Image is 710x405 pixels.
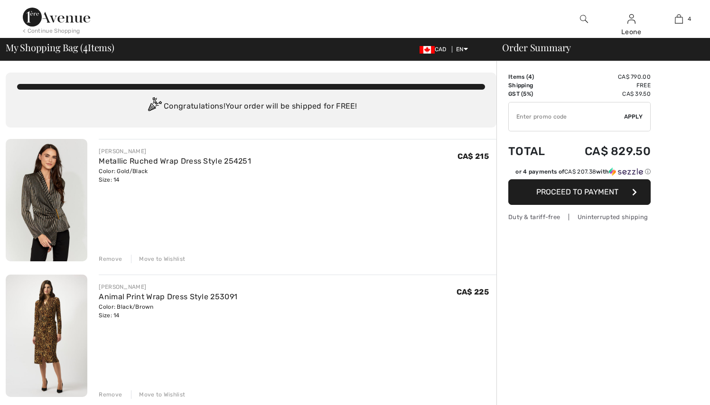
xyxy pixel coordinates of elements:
[508,135,559,167] td: Total
[145,97,164,116] img: Congratulation2.svg
[457,287,489,296] span: CA$ 225
[608,27,654,37] div: Leone
[528,74,532,80] span: 4
[420,46,450,53] span: CAD
[508,73,559,81] td: Items ( )
[508,212,651,221] div: Duty & tariff-free | Uninterrupted shipping
[580,13,588,25] img: search the website
[559,90,651,98] td: CA$ 39.50
[99,283,237,291] div: [PERSON_NAME]
[420,46,435,54] img: Canadian Dollar
[17,97,485,116] div: Congratulations! Your order will be shipped for FREE!
[536,187,618,196] span: Proceed to Payment
[99,167,251,184] div: Color: Gold/Black Size: 14
[99,255,122,263] div: Remove
[508,81,559,90] td: Shipping
[564,168,596,175] span: CA$ 207.38
[99,156,251,166] a: Metallic Ruched Wrap Dress Style 254251
[559,81,651,90] td: Free
[23,8,90,27] img: 1ère Avenue
[655,13,702,25] a: 4
[99,147,251,156] div: [PERSON_NAME]
[99,390,122,399] div: Remove
[559,135,651,167] td: CA$ 829.50
[131,390,185,399] div: Move to Wishlist
[23,27,80,35] div: < Continue Shopping
[491,43,704,52] div: Order Summary
[99,292,237,301] a: Animal Print Wrap Dress Style 253091
[508,167,651,179] div: or 4 payments ofCA$ 207.38withSezzle Click to learn more about Sezzle
[508,90,559,98] td: GST (5%)
[609,167,643,176] img: Sezzle
[6,275,87,397] img: Animal Print Wrap Dress Style 253091
[83,40,88,53] span: 4
[99,303,237,320] div: Color: Black/Brown Size: 14
[627,14,635,23] a: Sign In
[509,102,624,131] input: Promo code
[675,13,683,25] img: My Bag
[624,112,643,121] span: Apply
[6,43,114,52] span: My Shopping Bag ( Items)
[131,255,185,263] div: Move to Wishlist
[559,73,651,81] td: CA$ 790.00
[458,152,489,161] span: CA$ 215
[627,13,635,25] img: My Info
[508,179,651,205] button: Proceed to Payment
[456,46,468,53] span: EN
[6,139,87,261] img: Metallic Ruched Wrap Dress Style 254251
[515,167,651,176] div: or 4 payments of with
[688,15,691,23] span: 4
